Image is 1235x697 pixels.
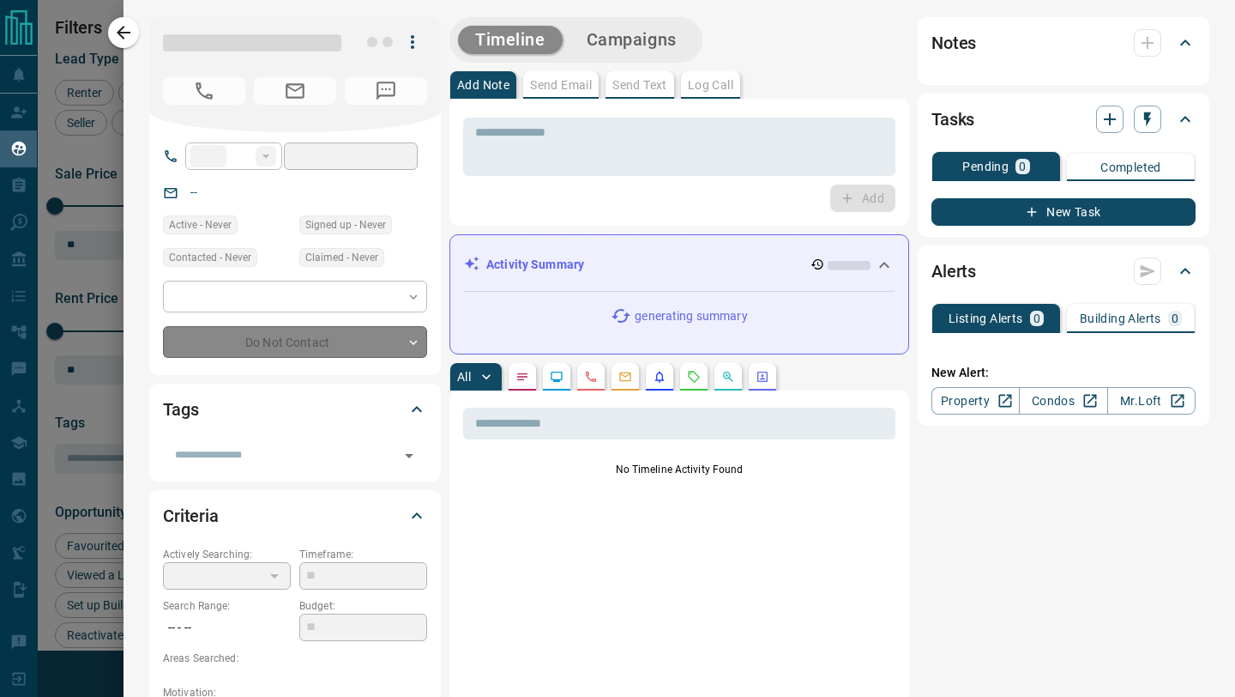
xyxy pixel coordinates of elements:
p: Add Note [457,79,509,91]
svg: Notes [515,370,529,384]
p: New Alert: [931,364,1196,382]
p: Building Alerts [1080,312,1161,324]
p: -- - -- [163,614,291,642]
span: Contacted - Never [169,249,251,266]
div: Activity Summary [464,249,895,281]
button: Campaigns [569,26,694,54]
svg: Calls [584,370,598,384]
a: Mr.Loft [1107,387,1196,415]
p: Pending [962,161,1009,173]
h2: Notes [931,29,976,57]
p: 0 [1019,161,1026,173]
button: Open [397,444,421,468]
svg: Opportunities [721,370,735,384]
svg: Lead Browsing Activity [550,370,563,384]
h2: Tasks [931,106,974,133]
p: Budget: [299,598,427,614]
div: Notes [931,22,1196,64]
p: 0 [1172,312,1178,324]
svg: Listing Alerts [653,370,666,384]
p: All [457,371,471,383]
div: Do Not Contact [163,326,427,358]
p: Search Range: [163,598,291,614]
span: No Email [254,77,336,105]
h2: Alerts [931,258,976,285]
div: Tags [163,389,427,430]
span: Active - Never [169,216,232,233]
span: Signed up - Never [305,216,386,233]
h2: Tags [163,396,198,423]
p: Listing Alerts [949,312,1023,324]
div: Alerts [931,251,1196,292]
div: Criteria [163,495,427,536]
div: Tasks [931,99,1196,140]
p: Areas Searched: [163,651,427,666]
p: Timeframe: [299,547,427,562]
p: Activity Summary [486,256,584,274]
p: Actively Searching: [163,547,291,562]
p: Completed [1100,161,1161,173]
p: generating summary [635,307,747,325]
p: 0 [1033,312,1040,324]
a: -- [190,185,197,199]
button: Timeline [458,26,563,54]
svg: Emails [618,370,632,384]
a: Property [931,387,1020,415]
a: Condos [1019,387,1107,415]
h2: Criteria [163,502,219,530]
span: No Number [163,77,245,105]
p: No Timeline Activity Found [463,462,895,477]
span: No Number [345,77,427,105]
svg: Agent Actions [756,370,769,384]
span: Claimed - Never [305,249,378,266]
button: New Task [931,198,1196,226]
svg: Requests [687,370,701,384]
